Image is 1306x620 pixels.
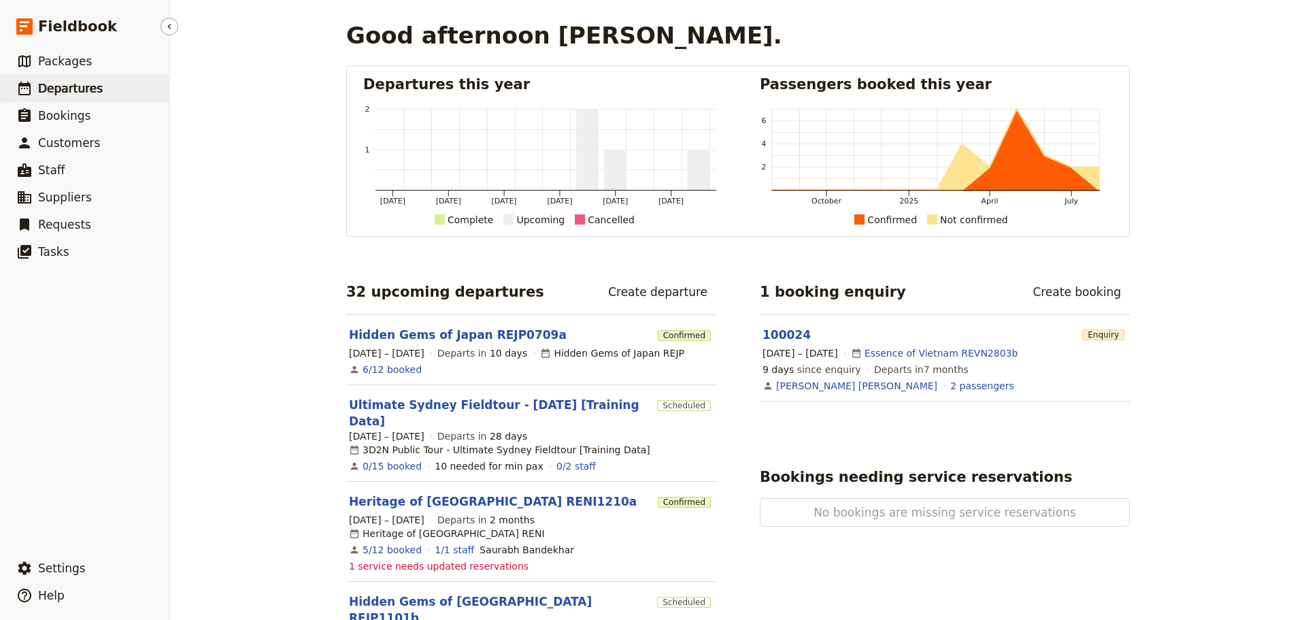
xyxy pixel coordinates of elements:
[763,363,861,376] span: since enquiry
[657,400,711,411] span: Scheduled
[760,282,906,302] h2: 1 booking enquiry
[490,431,527,442] span: 28 days
[380,197,405,206] tspan: [DATE]
[363,74,716,95] h2: Departures this year
[38,109,90,123] span: Bookings
[874,363,969,376] span: Departs in 7 months
[599,280,716,304] a: Create departure
[349,493,637,510] a: Heritage of [GEOGRAPHIC_DATA] RENI1210a
[38,163,65,177] span: Staff
[349,346,424,360] span: [DATE] – [DATE]
[1064,197,1078,206] tspan: July
[762,116,767,125] tspan: 6
[540,346,684,360] div: Hidden Gems of Japan REJP
[776,379,937,393] a: [PERSON_NAME] [PERSON_NAME]
[435,459,543,473] div: 10 needed for min pax
[38,16,117,37] span: Fieldbook
[38,245,69,259] span: Tasks
[349,397,652,429] a: Ultimate Sydney Fieldtour - [DATE] [Training Data]
[365,105,370,114] tspan: 2
[435,543,474,557] a: 1/1 staff
[658,497,711,508] span: Confirmed
[940,212,1008,228] div: Not confirmed
[349,559,529,573] span: 1 service needs updated reservations
[363,363,422,376] a: View the bookings for this departure
[556,459,596,473] a: 0/2 staff
[346,282,544,302] h2: 32 upcoming departures
[436,197,461,206] tspan: [DATE]
[448,212,493,228] div: Complete
[865,346,1018,360] a: Essence of Vietnam REVN2803b
[657,597,711,608] span: Scheduled
[490,515,535,525] span: 2 months
[658,197,684,206] tspan: [DATE]
[1082,329,1124,340] span: Enquiry
[547,197,572,206] tspan: [DATE]
[346,22,782,49] h1: Good afternoon [PERSON_NAME].
[763,364,794,375] span: 9 days
[899,197,918,206] tspan: 2025
[811,197,841,206] tspan: October
[365,146,370,154] tspan: 1
[950,379,1014,393] a: View the passengers for this booking
[38,589,65,602] span: Help
[762,163,767,172] tspan: 2
[437,346,527,360] span: Departs in
[349,527,545,540] div: Heritage of [GEOGRAPHIC_DATA] RENI
[480,543,574,557] span: Saurabh Bandekhar
[588,212,635,228] div: Cancelled
[349,429,424,443] span: [DATE] – [DATE]
[38,191,92,204] span: Suppliers
[437,513,535,527] span: Departs in
[161,18,178,35] button: Hide menu
[762,140,767,148] tspan: 4
[1024,280,1130,304] a: Create booking
[38,82,103,95] span: Departures
[38,136,100,150] span: Customers
[981,197,998,206] tspan: April
[38,561,86,575] span: Settings
[603,197,628,206] tspan: [DATE]
[38,54,92,68] span: Packages
[760,74,1113,95] h2: Passengers booked this year
[867,212,917,228] div: Confirmed
[516,212,565,228] div: Upcoming
[349,327,567,343] a: Hidden Gems of Japan REJP0709a
[38,218,91,231] span: Requests
[349,513,424,527] span: [DATE] – [DATE]
[763,346,838,360] span: [DATE] – [DATE]
[763,328,811,342] a: 100024
[760,467,1072,487] h2: Bookings needing service reservations
[437,429,527,443] span: Departs in
[363,543,422,557] a: View the bookings for this departure
[363,459,422,473] a: View the bookings for this departure
[490,348,527,359] span: 10 days
[658,330,711,341] span: Confirmed
[349,443,650,457] div: 3D2N Public Tour - Ultimate Sydney Fieldtour [Training Data]
[492,197,517,206] tspan: [DATE]
[804,504,1086,521] span: No bookings are missing service reservations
